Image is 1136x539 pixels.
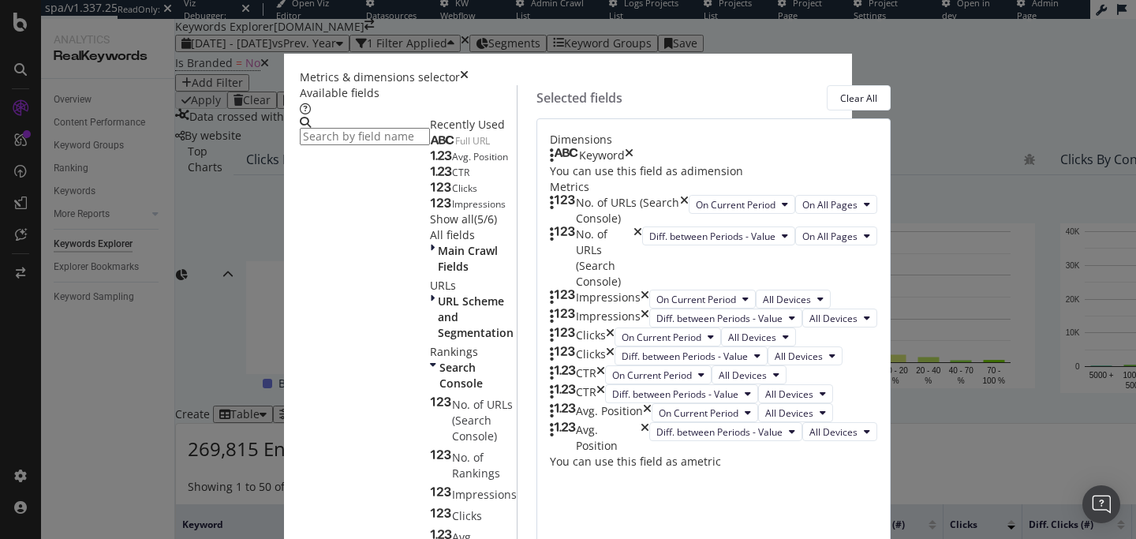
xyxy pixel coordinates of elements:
[728,331,776,344] span: All Devices
[452,166,469,179] span: CTR
[550,346,877,365] div: ClickstimesDiff. between Periods - ValueAll Devices
[576,422,641,454] div: Avg. Position
[768,346,843,365] button: All Devices
[576,290,641,309] div: Impressions
[642,226,795,245] button: Diff. between Periods - Value
[656,425,783,439] span: Diff. between Periods - Value
[606,346,615,365] div: times
[576,309,641,328] div: Impressions
[452,508,482,523] span: Clicks
[641,422,649,454] div: times
[649,309,802,328] button: Diff. between Periods - Value
[300,128,430,145] input: Search by field name
[452,487,517,502] span: Impressions
[721,328,796,346] button: All Devices
[455,134,490,148] span: Full URL
[605,365,712,384] button: On Current Period
[576,328,606,346] div: Clicks
[659,406,738,420] span: On Current Period
[775,350,823,363] span: All Devices
[689,195,795,214] button: On Current Period
[430,278,517,294] div: URLs
[605,384,758,403] button: Diff. between Periods - Value
[802,422,877,441] button: All Devices
[596,384,605,403] div: times
[656,312,783,325] span: Diff. between Periods - Value
[430,344,517,360] div: Rankings
[550,179,877,195] div: Metrics
[802,198,858,211] span: On All Pages
[719,369,767,382] span: All Devices
[536,89,622,107] div: Selected fields
[622,350,748,363] span: Diff. between Periods - Value
[649,290,756,309] button: On Current Period
[633,226,642,290] div: times
[696,198,775,211] span: On Current Period
[802,309,877,328] button: All Devices
[680,195,689,226] div: times
[612,387,738,401] span: Diff. between Periods - Value
[1082,485,1120,523] div: Open Intercom Messenger
[576,365,596,384] div: CTR
[656,293,736,306] span: On Current Period
[430,227,517,243] div: All fields
[649,230,775,243] span: Diff. between Periods - Value
[452,150,508,163] span: Avg. Position
[606,328,615,346] div: times
[765,406,813,420] span: All Devices
[576,346,606,365] div: Clicks
[550,328,877,346] div: ClickstimesOn Current PeriodAll Devices
[641,290,649,309] div: times
[758,384,833,403] button: All Devices
[452,182,477,195] span: Clicks
[596,365,605,384] div: times
[840,92,877,105] div: Clear All
[452,197,506,211] span: Impressions
[795,195,877,214] button: On All Pages
[474,211,497,227] div: ( 5 / 6 )
[649,422,802,441] button: Diff. between Periods - Value
[625,148,633,163] div: times
[550,132,877,148] div: Dimensions
[758,403,833,422] button: All Devices
[439,360,483,391] span: Search Console
[438,294,514,340] span: URL Scheme and Segmentation
[550,384,877,403] div: CTRtimesDiff. between Periods - ValueAll Devices
[765,387,813,401] span: All Devices
[795,226,877,245] button: On All Pages
[576,384,596,403] div: CTR
[550,290,877,309] div: ImpressionstimesOn Current PeriodAll Devices
[550,403,877,422] div: Avg. PositiontimesOn Current PeriodAll Devices
[615,346,768,365] button: Diff. between Periods - Value
[550,163,877,179] div: You can use this field as a dimension
[550,454,877,470] div: You can use this field as a metric
[576,195,680,226] div: No. of URLs (Search Console)
[438,243,498,274] span: Main Crawl Fields
[300,85,517,101] div: Available fields
[622,331,701,344] span: On Current Period
[643,403,652,422] div: times
[550,422,877,454] div: Avg. PositiontimesDiff. between Periods - ValueAll Devices
[579,148,625,163] div: Keyword
[576,226,633,290] div: No. of URLs (Search Console)
[550,365,877,384] div: CTRtimesOn Current PeriodAll Devices
[452,450,500,481] span: No. of Rankings
[576,403,643,422] div: Avg. Position
[430,211,474,227] div: Show all
[612,369,692,382] span: On Current Period
[712,365,787,384] button: All Devices
[550,195,877,226] div: No. of URLs (Search Console)timesOn Current PeriodOn All Pages
[460,69,469,85] div: times
[809,312,858,325] span: All Devices
[809,425,858,439] span: All Devices
[300,69,460,85] div: Metrics & dimensions selector
[452,397,513,444] span: No. of URLs (Search Console)
[641,309,649,328] div: times
[763,293,811,306] span: All Devices
[652,403,758,422] button: On Current Period
[430,117,517,133] div: Recently Used
[802,230,858,243] span: On All Pages
[756,290,831,309] button: All Devices
[827,85,891,110] button: Clear All
[550,226,877,290] div: No. of URLs (Search Console)timesDiff. between Periods - ValueOn All Pages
